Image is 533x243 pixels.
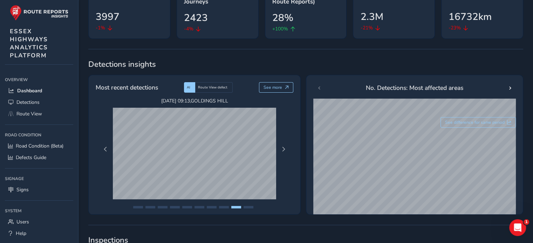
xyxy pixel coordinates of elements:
img: rr logo [10,5,68,21]
div: Overview [5,74,73,85]
button: Page 4 [170,206,180,208]
span: ESSEX HIGHWAYS ANALYTICS PLATFORM [10,27,48,59]
span: Route View defect [198,85,227,90]
a: Road Condition (Beta) [5,140,73,152]
button: See more [259,82,294,93]
span: Help [16,230,26,237]
a: Users [5,216,73,228]
span: See more [264,85,282,90]
button: Page 1 [133,206,143,208]
div: Road Condition [5,130,73,140]
button: Page 7 [207,206,217,208]
button: Page 2 [145,206,155,208]
span: 28% [272,10,293,25]
span: Dashboard [17,87,42,94]
a: Dashboard [5,85,73,97]
span: [DATE] 09:13 , GOLDINGS HILL [113,98,276,104]
span: AI [187,85,190,90]
span: Users [16,219,29,225]
button: Page 5 [182,206,192,208]
span: +100% [272,25,288,33]
button: Page 10 [244,206,253,208]
span: Defects Guide [16,154,46,161]
span: 2.3M [360,9,383,24]
a: Signs [5,184,73,195]
a: Detections [5,97,73,108]
div: System [5,206,73,216]
a: Defects Guide [5,152,73,163]
div: AI [184,82,195,93]
span: 16732km [449,9,492,24]
a: Route View [5,108,73,120]
button: Next Page [279,144,288,154]
a: Help [5,228,73,239]
span: Signs [16,186,29,193]
span: -21% [360,24,373,31]
button: Page 6 [194,206,204,208]
span: No. Detections: Most affected areas [366,83,463,92]
button: Page 8 [219,206,229,208]
span: -1% [96,24,105,31]
span: 2423 [184,10,208,25]
button: See difference for same period [440,117,516,128]
span: Detections insights [88,59,523,70]
span: Detections [16,99,40,106]
span: 3997 [96,9,119,24]
button: Previous Page [101,144,110,154]
div: Signage [5,173,73,184]
button: Page 3 [158,206,168,208]
span: Most recent detections [96,83,158,92]
span: 1 [524,219,529,225]
span: See difference for same period [445,120,505,125]
div: Route View defect [195,82,233,93]
span: Road Condition (Beta) [16,143,63,149]
iframe: Intercom live chat [509,219,526,236]
span: Route View [16,110,42,117]
button: Page 9 [231,206,241,208]
span: -4% [184,25,193,33]
span: -23% [449,24,461,31]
